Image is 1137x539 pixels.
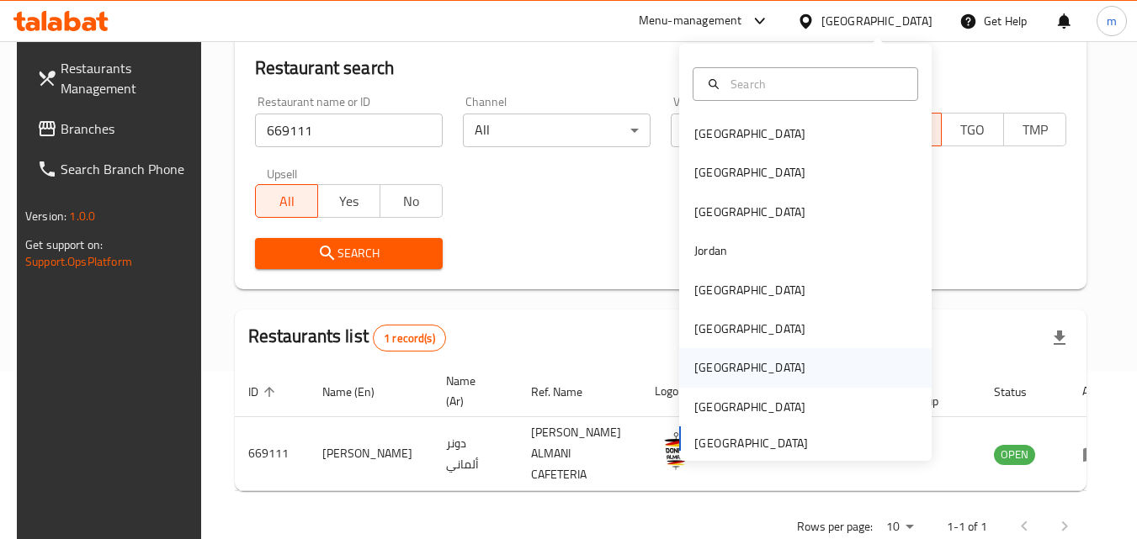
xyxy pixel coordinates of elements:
div: [GEOGRAPHIC_DATA] [694,320,805,338]
div: Jordan [694,241,727,260]
td: [PERSON_NAME] [309,417,433,491]
span: No [387,189,436,214]
button: All [255,184,318,218]
button: Yes [317,184,380,218]
div: [GEOGRAPHIC_DATA] [694,281,805,299]
td: [PERSON_NAME] ALMANI CAFETERIA [518,417,641,491]
span: Search [268,243,429,264]
span: m [1107,12,1117,30]
button: TGO [941,113,1004,146]
div: Total records count [373,325,446,351]
h2: Restaurants list [248,324,446,351]
div: Menu-management [639,11,742,31]
label: Delivery [890,96,932,108]
input: Search for restaurant name or ID.. [255,114,443,147]
span: Name (Ar) [446,371,497,411]
a: Search Branch Phone [24,149,207,189]
div: [GEOGRAPHIC_DATA] [694,398,805,416]
th: Logo [641,366,717,417]
span: ID [248,382,280,402]
span: Branches [61,119,194,139]
label: Upsell [267,167,298,179]
h2: Restaurant search [255,55,1066,81]
td: 669111 [235,417,309,491]
div: All [463,114,651,147]
span: Status [994,382,1049,402]
span: OPEN [994,445,1035,464]
div: All [671,114,858,147]
span: Version: [25,205,66,227]
th: Action [1069,366,1127,417]
div: OPEN [994,445,1035,465]
span: 1.0.0 [69,205,95,227]
a: Support.OpsPlatform [25,251,132,272]
div: Export file [1039,318,1080,358]
span: Search Branch Phone [61,159,194,179]
div: [GEOGRAPHIC_DATA] [821,12,932,30]
span: POS group [911,371,960,411]
button: Search [255,238,443,269]
p: 1-1 of 1 [947,516,987,537]
a: Restaurants Management [24,48,207,108]
div: [GEOGRAPHIC_DATA] [694,163,805,182]
input: Search [724,75,907,93]
table: enhanced table [235,366,1127,491]
div: [GEOGRAPHIC_DATA] [694,124,805,143]
img: Doner Almani [655,430,697,472]
a: Branches [24,108,207,149]
span: Get support on: [25,234,103,256]
button: TMP [1003,113,1066,146]
span: All [263,189,311,214]
span: Restaurants Management [61,58,194,98]
div: Menu [1082,444,1113,464]
span: Name (En) [322,382,396,402]
td: دونر ألماني [433,417,518,491]
span: TGO [948,118,997,142]
span: 1 record(s) [374,330,445,346]
div: [GEOGRAPHIC_DATA] [694,203,805,221]
div: [GEOGRAPHIC_DATA] [694,358,805,377]
span: Yes [325,189,374,214]
p: Rows per page: [797,516,873,537]
span: Ref. Name [531,382,604,402]
button: No [380,184,443,218]
span: TMP [1011,118,1060,142]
